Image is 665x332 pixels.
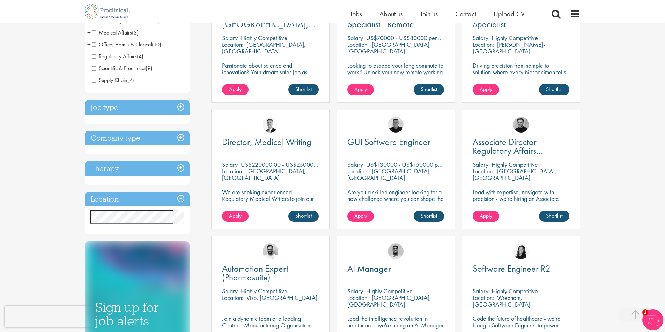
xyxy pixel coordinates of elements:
[127,76,134,84] span: (7)
[222,167,306,182] p: [GEOGRAPHIC_DATA], [GEOGRAPHIC_DATA]
[222,264,319,282] a: Automation Expert (Pharmasuite)
[85,161,190,176] h3: Therapy
[92,76,127,84] span: Supply Chain
[222,287,238,295] span: Salary
[87,75,91,85] span: +
[146,65,152,72] span: (9)
[420,9,438,18] a: Join us
[347,136,430,148] span: GUI Software Engineer
[347,84,374,95] a: Apply
[539,211,569,222] a: Shortlist
[350,9,362,18] a: Jobs
[388,117,404,133] img: Christian Andersen
[414,84,444,95] a: Shortlist
[473,136,543,165] span: Associate Director - Regulatory Affairs Consultant
[92,41,161,48] span: Office, Admin & Clerical
[473,211,499,222] a: Apply
[263,243,278,259] img: Emile De Beer
[347,294,431,308] p: [GEOGRAPHIC_DATA], [GEOGRAPHIC_DATA]
[347,294,369,302] span: Location:
[473,84,499,95] a: Apply
[87,27,91,38] span: +
[354,85,367,93] span: Apply
[473,40,545,62] p: [PERSON_NAME]-[GEOGRAPHIC_DATA], [GEOGRAPHIC_DATA]
[347,263,391,274] span: AI Manager
[473,11,569,29] a: Biospecimen Senior Specialist
[414,211,444,222] a: Shortlist
[92,53,143,60] span: Regulatory Affairs
[539,84,569,95] a: Shortlist
[347,62,444,89] p: Looking to escape your long commute to work? Unlock your new remote working position with this ex...
[85,100,190,115] div: Job type
[473,167,556,182] p: [GEOGRAPHIC_DATA], [GEOGRAPHIC_DATA]
[480,212,492,219] span: Apply
[222,40,306,55] p: [GEOGRAPHIC_DATA], [GEOGRAPHIC_DATA]
[92,29,139,36] span: Medical Affairs
[473,294,530,308] p: Wrexham, [GEOGRAPHIC_DATA]
[87,39,91,50] span: +
[492,160,538,168] p: Highly Competitive
[152,41,161,48] span: (10)
[222,167,243,175] span: Location:
[92,76,134,84] span: Supply Chain
[347,11,444,29] a: Quality Improvement Specialist - Remote
[222,294,243,302] span: Location:
[366,34,454,42] p: US$70000 - US$80000 per annum
[92,65,152,72] span: Scientific & Preclinical
[473,40,494,48] span: Location:
[366,287,413,295] p: Highly Competitive
[222,136,311,148] span: Director, Medical Writing
[92,53,137,60] span: Regulatory Affairs
[92,41,152,48] span: Office, Admin & Clerical
[222,34,238,42] span: Salary
[347,167,431,182] p: [GEOGRAPHIC_DATA], [GEOGRAPHIC_DATA]
[492,287,538,295] p: Highly Competitive
[222,211,249,222] a: Apply
[347,287,363,295] span: Salary
[241,287,287,295] p: Highly Competitive
[229,212,242,219] span: Apply
[480,85,492,93] span: Apply
[379,9,403,18] a: About us
[473,34,488,42] span: Salary
[347,138,444,146] a: GUI Software Engineer
[513,243,529,259] a: Numhom Sudsok
[222,11,319,29] a: Territory Manager - [GEOGRAPHIC_DATA], [GEOGRAPHIC_DATA]
[85,192,190,207] h3: Location
[137,53,143,60] span: (4)
[347,264,444,273] a: AI Manager
[92,65,146,72] span: Scientific & Preclinical
[455,9,476,18] span: Contact
[473,167,494,175] span: Location:
[222,40,243,48] span: Location:
[222,84,249,95] a: Apply
[492,34,538,42] p: Highly Competitive
[222,138,319,146] a: Director, Medical Writing
[473,294,494,302] span: Location:
[347,160,363,168] span: Salary
[347,34,363,42] span: Salary
[347,40,369,48] span: Location:
[473,287,488,295] span: Salary
[642,309,663,330] img: Chatbot
[347,189,444,215] p: Are you a skilled engineer looking for a new challenge where you can shape the future of healthca...
[388,243,404,259] img: Timothy Deschamps
[95,301,179,327] h3: Sign up for job alerts
[87,51,91,61] span: +
[347,40,431,55] p: [GEOGRAPHIC_DATA], [GEOGRAPHIC_DATA]
[473,264,569,273] a: Software Engineer R2
[87,63,91,73] span: +
[642,309,648,315] span: 1
[347,211,374,222] a: Apply
[222,9,315,39] span: Territory Manager - [GEOGRAPHIC_DATA], [GEOGRAPHIC_DATA]
[241,34,287,42] p: Highly Competitive
[85,131,190,146] h3: Company type
[473,189,569,222] p: Lead with expertise, navigate with precision - we're hiring an Associate Director to shape regula...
